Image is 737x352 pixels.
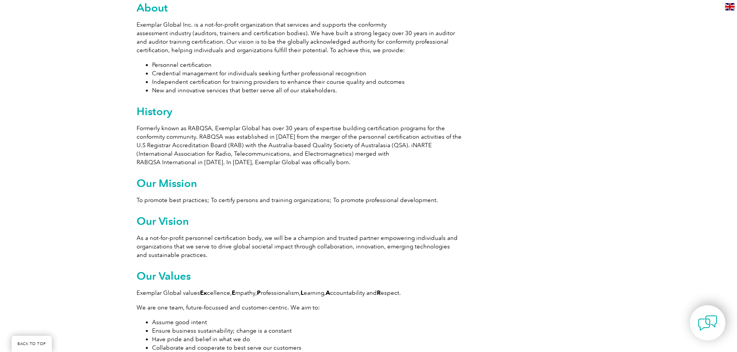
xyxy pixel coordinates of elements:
strong: L [301,289,304,296]
a: BACK TO TOP [12,336,52,352]
p: Exemplar Global values cellence, mpathy, rofessionalism, earning, ccountability and espect. [137,289,462,297]
p: We are one team, future-focussed and customer-centric. We aim to: [137,303,462,312]
strong: R [377,289,381,296]
h2: History [137,105,462,117]
strong: A [326,289,330,296]
li: Independent certification for training providers to enhance their course quality and outcomes [152,78,462,86]
p: To promote best practices; To certify persons and training organizations; To promote professional... [137,196,462,204]
b: Our Vision [137,214,189,228]
li: Collaborate and cooperate to best serve our customers [152,343,462,352]
p: Formerly known as RABQSA, Exemplar Global has over 30 years of expertise building certification p... [137,124,462,167]
strong: E [232,289,235,296]
h2: Our Mission [137,177,462,189]
li: New and innovative services that better serve all of our stakeholders. [152,86,462,95]
p: As a not-for-profit personnel certification body, we will be a champion and trusted partner empow... [137,234,462,259]
strong: P [257,289,261,296]
li: Have pride and belief in what we do [152,335,462,343]
img: en [725,3,735,10]
li: Credential management for individuals seeking further professional recognition [152,69,462,78]
img: contact-chat.png [698,313,717,333]
li: Personnel certification [152,61,462,69]
p: Exemplar Global Inc. is a not-for-profit organization that services and supports the conformity a... [137,20,462,54]
h2: About [137,2,462,14]
li: Ensure business sustainability; change is a constant [152,326,462,335]
b: Our Values [137,269,191,282]
strong: Ex [200,289,207,296]
li: Assume good intent [152,318,462,326]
